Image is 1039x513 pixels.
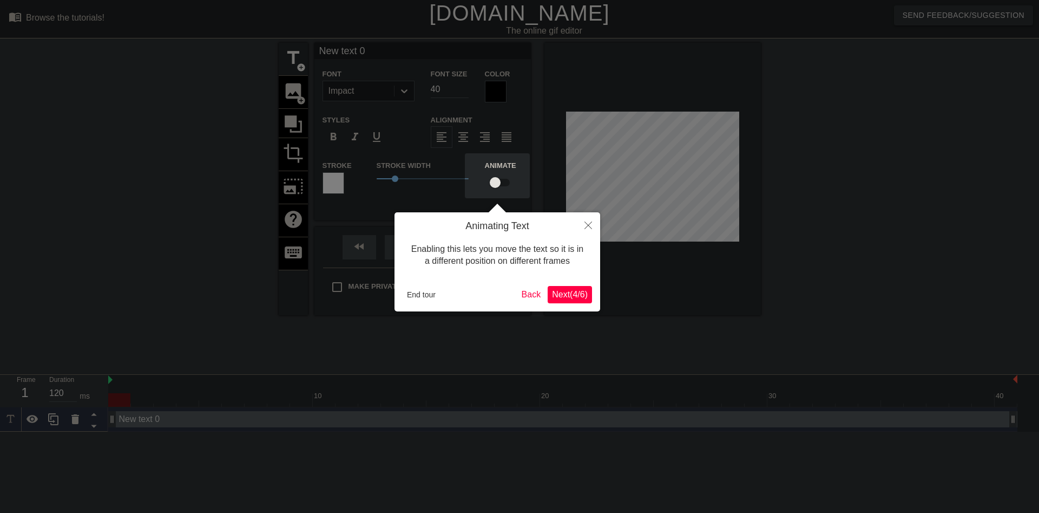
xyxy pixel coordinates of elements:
[548,286,592,303] button: Next
[552,290,588,299] span: Next ( 4 / 6 )
[403,232,592,278] div: Enabling this lets you move the text so it is in a different position on different frames
[403,287,440,303] button: End tour
[517,286,545,303] button: Back
[403,220,592,232] h4: Animating Text
[576,212,600,237] button: Close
